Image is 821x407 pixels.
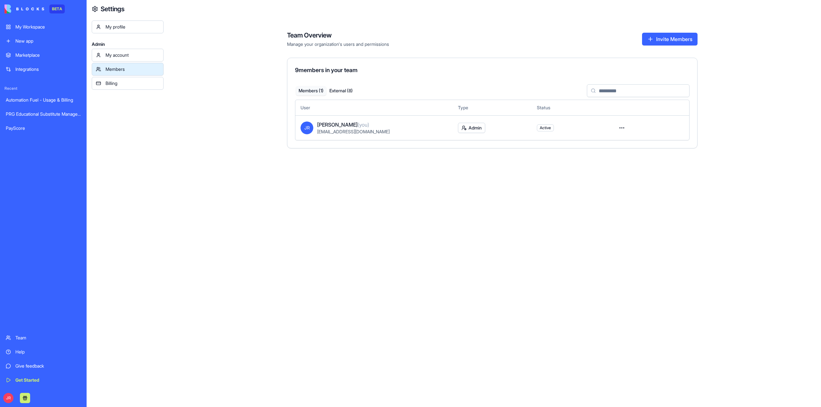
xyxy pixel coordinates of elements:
[15,349,81,355] div: Help
[4,4,44,13] img: logo
[2,122,85,135] a: PayScore
[458,104,527,111] div: Type
[106,52,159,58] div: My account
[469,125,482,131] span: Admin
[106,80,159,87] div: Billing
[287,31,389,40] h4: Team Overview
[4,4,65,13] a: BETA
[15,24,81,30] div: My Workspace
[2,21,85,33] a: My Workspace
[2,345,85,358] a: Help
[642,33,698,46] button: Invite Members
[2,35,85,47] a: New app
[15,335,81,341] div: Team
[106,24,159,30] div: My profile
[317,121,369,129] span: [PERSON_NAME]
[540,125,551,130] span: Active
[458,123,485,133] button: Admin
[15,363,81,369] div: Give feedback
[2,94,85,106] a: Automation Fuel - Usage & Billing
[295,100,453,115] th: User
[15,52,81,58] div: Marketplace
[296,86,326,96] button: Members ( 1 )
[6,111,81,117] div: PRG Educational Substitute Management
[6,97,81,103] div: Automation Fuel - Usage & Billing
[287,41,389,47] span: Manage your organization's users and permissions
[92,77,164,90] a: Billing
[92,63,164,76] a: Members
[106,66,159,72] div: Members
[358,121,369,128] span: (you)
[101,4,124,13] h4: Settings
[326,86,356,96] button: External ( 8 )
[92,21,164,33] a: My profile
[2,331,85,344] a: Team
[2,360,85,372] a: Give feedback
[2,374,85,386] a: Get Started
[15,66,81,72] div: Integrations
[300,121,313,134] span: JR
[49,4,65,13] div: BETA
[92,49,164,62] a: My account
[2,63,85,76] a: Integrations
[15,377,81,383] div: Get Started
[92,41,164,47] span: Admin
[537,104,605,111] div: Status
[2,86,85,91] span: Recent
[2,49,85,62] a: Marketplace
[3,393,13,403] span: JR
[317,129,390,134] span: [EMAIL_ADDRESS][DOMAIN_NAME]
[15,38,81,44] div: New app
[295,67,358,73] span: 9 members in your team
[6,125,81,131] div: PayScore
[2,108,85,120] a: PRG Educational Substitute Management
